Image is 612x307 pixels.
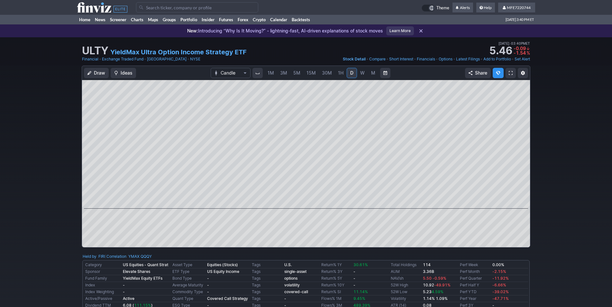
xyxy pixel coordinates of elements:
[414,56,416,62] span: •
[492,283,506,287] span: -6.66%
[284,283,300,287] b: volatility
[476,3,495,13] a: Help
[160,15,178,24] a: Groups
[512,56,514,62] span: •
[123,289,125,294] b: -
[207,283,209,287] b: -
[456,56,480,62] a: Latest Filings
[251,295,283,302] td: Tags
[353,269,355,274] b: -
[432,289,443,294] span: 4.59%
[84,268,122,275] td: Sponsor
[84,289,122,295] td: Index Weighting
[235,15,251,24] a: Forex
[423,262,431,267] b: 114
[480,56,483,62] span: •
[178,15,199,24] a: Portfolio
[187,28,383,34] p: Introducing “Why Is It Moving?” - lightning-fast, AI-driven explanations of stock moves
[171,268,206,275] td: ETF Type
[284,269,306,274] a: single-asset
[84,295,122,302] td: Active/Passive
[368,68,378,78] a: M
[459,275,491,282] td: Perf Quarter
[353,296,365,301] span: 9.45%
[335,68,346,78] a: 1H
[498,41,530,46] span: [DATE] 03:40PM ET
[102,56,143,62] a: Exchange Traded Fund
[366,56,369,62] span: •
[320,275,352,282] td: Return% 5Y
[82,46,108,56] h1: ULTY
[389,282,422,289] td: 52W High
[360,70,365,76] span: W
[280,70,287,76] span: 3M
[492,276,509,281] span: -11.92%
[439,56,452,62] a: Options
[304,68,319,78] a: 15M
[84,275,122,282] td: Fund Family
[123,296,134,301] b: Active
[94,70,105,76] span: Draw
[77,15,93,24] a: Home
[353,283,355,287] b: -
[492,289,509,294] span: -39.02%
[251,275,283,282] td: Tags
[171,262,206,268] td: Asset Type
[83,253,105,260] div: :
[98,253,105,260] a: FIRI
[105,253,152,260] div: | :
[492,262,504,267] b: 0.00%
[171,289,206,295] td: Commodity Type
[369,56,386,62] a: Compare
[265,68,277,78] a: 1M
[357,68,368,78] a: W
[251,268,283,275] td: Tags
[187,56,189,62] span: •
[123,262,168,267] b: US Equities - Quant Strat
[389,295,422,302] td: Volatility
[389,56,413,62] a: Short Interest
[136,2,258,13] input: Search
[423,289,443,294] b: 5.23
[121,70,132,76] span: Ideas
[207,262,238,267] b: Equities (Stocks)
[144,56,146,62] span: •
[106,254,126,259] a: Correlation
[207,296,248,301] b: Covered Call Strategy
[353,276,355,281] b: -
[417,56,435,62] a: Financials
[207,276,209,281] b: -
[171,275,206,282] td: Bond Type
[518,68,528,78] button: Chart Settings
[293,70,300,76] span: 5M
[456,57,480,61] span: Latest Filings
[459,268,491,275] td: Perf Month
[465,68,491,78] button: Share
[436,5,449,12] span: Theme
[110,48,247,57] a: YieldMax Ultra Option Income Strategy ETF
[452,3,473,13] a: Alerts
[277,68,290,78] a: 3M
[251,262,283,268] td: Tags
[526,50,530,56] span: %
[514,50,526,56] span: -1.54
[506,15,534,24] span: [DATE] 3:40 PM ET
[284,276,297,281] a: options
[514,46,526,51] span: -0.09
[493,68,504,78] button: Explore new features
[84,68,109,78] button: Draw
[492,296,509,301] span: -47.71%
[386,56,388,62] span: •
[498,3,535,13] a: MFE7220744
[320,295,352,302] td: Flows% 1M
[146,15,160,24] a: Maps
[129,15,146,24] a: Charts
[506,68,516,78] a: Fullscreen
[171,282,206,289] td: Average Maturity
[453,56,455,62] span: •
[320,268,352,275] td: Return% 3Y
[320,289,352,295] td: Return% SI
[343,56,366,62] a: Stock Detail
[380,68,390,78] button: Range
